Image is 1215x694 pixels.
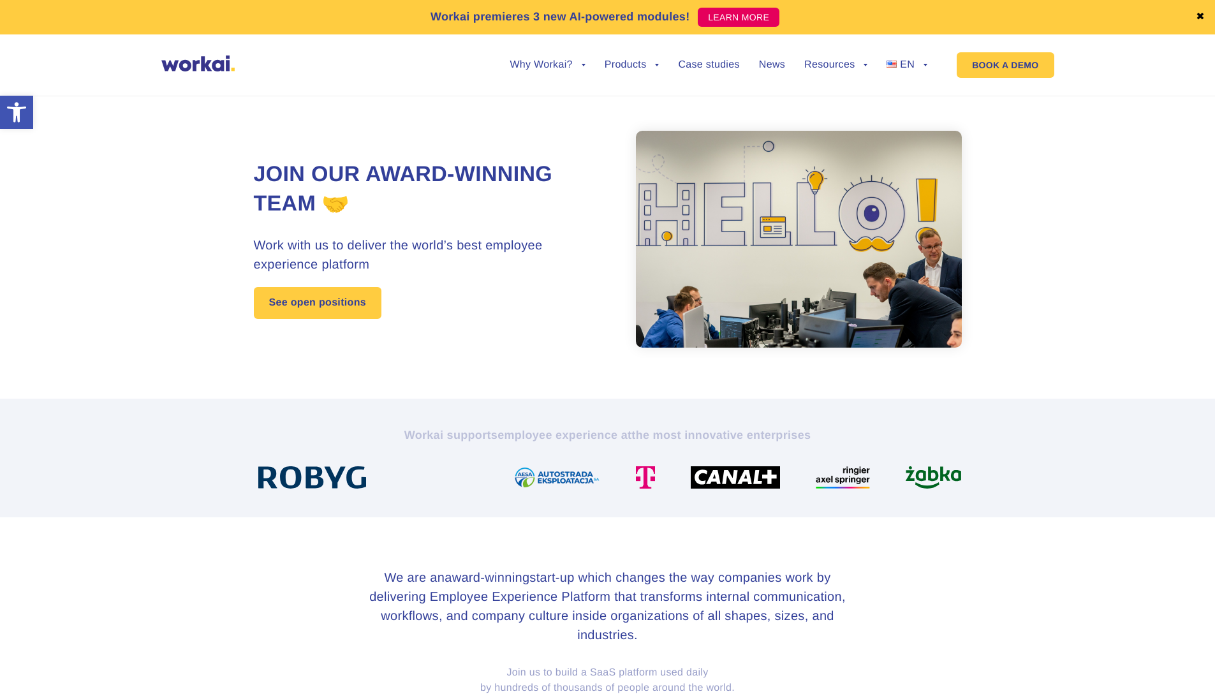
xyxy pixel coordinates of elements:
a: Case studies [678,60,739,70]
a: Products [605,60,659,70]
a: Resources [804,60,867,70]
a: ✖ [1196,12,1205,22]
a: See open positions [254,287,381,319]
span: EN [900,59,915,70]
a: News [759,60,785,70]
i: award-winning [445,571,529,585]
h3: We are an start-up which changes the way companies work by delivering Employee Experience Platfor... [369,568,847,645]
a: LEARN MORE [698,8,779,27]
h2: Workai supports the most innovative enterprises [254,427,962,443]
h1: Join our award-winning team 🤝 [254,160,608,219]
a: BOOK A DEMO [957,52,1054,78]
i: employee experience at [497,429,631,441]
a: Why Workai? [510,60,585,70]
h3: Work with us to deliver the world’s best employee experience platform [254,236,608,274]
p: Workai premieres 3 new AI-powered modules! [431,8,690,26]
